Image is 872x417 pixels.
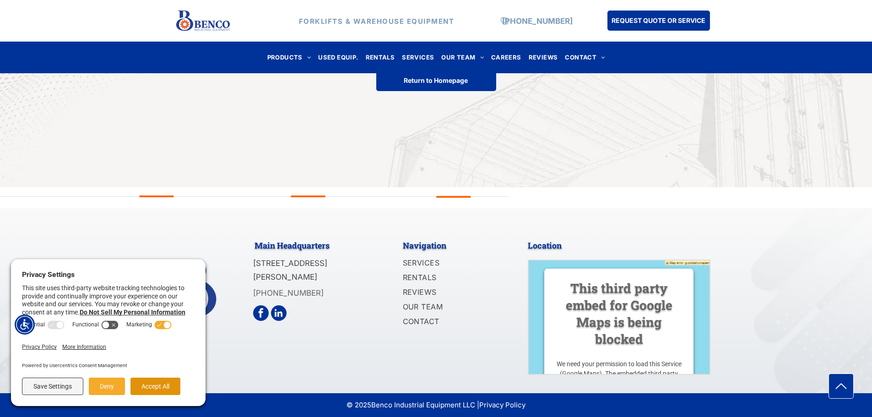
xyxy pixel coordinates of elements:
[255,240,330,251] span: Main Headquarters
[403,315,502,330] a: CONTACT
[487,51,525,64] a: CAREERS
[403,240,446,251] span: Navigation
[502,16,573,25] a: [PHONE_NUMBER]
[253,288,324,298] a: [PHONE_NUMBER]
[479,401,525,409] a: Privacy Policy
[376,70,496,91] a: Return to Homepage
[398,51,438,64] a: SERVICES
[253,259,327,282] span: [STREET_ADDRESS][PERSON_NAME]
[529,260,710,407] img: Google maps preview image
[362,51,399,64] a: RENTALS
[403,300,502,315] a: OUR TEAM
[404,72,468,89] span: Return to Homepage
[403,256,502,271] a: SERVICES
[347,400,371,411] span: © 2025
[403,286,502,300] a: REVIEWS
[371,401,525,409] span: Benco Industrial Equipment LLC |
[555,279,682,347] h3: This third party embed for Google Maps is being blocked
[561,51,608,64] a: CONTACT
[438,51,487,64] a: OUR TEAM
[528,240,562,251] span: Location
[555,359,682,407] p: We need your permission to load this Service (Google Maps). The embedded third party Service is n...
[299,16,455,25] strong: FORKLIFTS & WAREHOUSE EQUIPMENT
[253,305,269,321] a: facebook
[314,51,362,64] a: USED EQUIP.
[612,12,705,29] span: REQUEST QUOTE OR SERVICE
[403,271,502,286] a: RENTALS
[271,305,287,321] a: linkedin
[15,314,35,335] div: Accessibility Menu
[607,11,710,31] a: REQUEST QUOTE OR SERVICE
[525,51,562,64] a: REVIEWS
[264,51,315,64] a: PRODUCTS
